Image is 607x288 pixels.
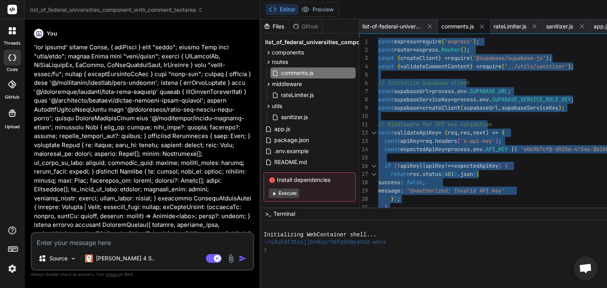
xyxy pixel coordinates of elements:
button: Preview [298,4,337,15]
span: apiKey [400,137,419,144]
div: 1 [359,37,368,46]
button: Execute [269,189,299,198]
span: router [394,46,413,53]
span: res [460,129,470,136]
span: const [378,88,394,95]
span: => [492,129,498,136]
div: 20 [359,195,368,203]
span: req [448,129,457,136]
div: 4 [359,62,368,71]
span: message [378,187,400,194]
span: ) [394,195,397,202]
span: require [448,54,470,62]
span: = [419,137,422,144]
span: process [448,146,470,153]
span: expectedApiKey [400,146,445,153]
span: = [476,63,479,70]
span: sanitizer.js [280,112,309,122]
span: || [511,146,517,153]
span: ] [495,137,498,144]
span: ) [454,170,457,178]
span: ( [441,170,445,178]
span: ( [470,54,473,62]
span: const [378,46,394,53]
span: ; [476,38,479,45]
span: false [407,179,422,186]
span: Install dependencies [269,176,351,184]
span: = [429,88,432,95]
span: } [385,204,388,211]
span: . [432,137,435,144]
span: '@supabase/supabase-js' [473,54,546,62]
div: 19 [359,187,368,195]
span: { [501,129,505,136]
span: const [378,104,394,111]
div: Files [260,22,289,30]
span: apiKey [400,162,419,169]
span: routes [272,58,288,66]
span: !== [445,162,454,169]
span: if [385,162,391,169]
span: middleware [272,80,302,88]
span: env [479,96,489,103]
div: Click to collapse the range. [369,129,379,137]
span: env [473,146,483,153]
label: code [7,66,18,73]
span: ( [441,38,445,45]
div: 7 [359,87,368,95]
span: ) [486,129,489,136]
div: Github [290,22,322,30]
p: Always double-check its answers. Your in Bind [31,271,254,278]
span: 'express' [445,38,473,45]
span: ; [508,88,511,95]
label: Upload [5,123,20,130]
div: 6 [359,79,368,87]
span: json [460,170,473,178]
span: supabaseServiceKey [394,96,451,103]
span: // Middleware for API key validation [378,121,492,128]
span: ( [501,63,505,70]
span: list-of-federal-universities-in-[GEOGRAPHIC_DATA]tsx [362,22,422,30]
div: 16 [359,162,368,170]
span: { [476,170,479,178]
span: res [410,170,419,178]
span: const [385,137,400,144]
span: { [397,54,400,62]
div: 17 [359,170,368,178]
span: env [457,88,467,95]
span: } [438,54,441,62]
span: supabaseUrl [394,88,429,95]
span: rateLimiter.js [494,22,526,30]
span: const [378,54,394,62]
span: ; [571,63,574,70]
span: ! [397,162,400,169]
span: ) [498,162,501,169]
span: , [498,104,501,111]
a: Open chat [574,256,598,280]
span: .env.example [273,146,309,156]
span: = [419,104,422,111]
span: = [445,54,448,62]
button: Editor [266,4,298,15]
span: ; [562,104,565,111]
span: ) [464,46,467,53]
span: ( [473,170,476,178]
span: >_ [265,210,271,218]
span: const [378,63,394,70]
div: 10 [359,112,368,120]
span: SUPABASE_SERVICE_ROLE_KEY [492,96,571,103]
div: 3 [359,54,368,62]
div: 11 [359,120,368,129]
span: Initializing WebContainer shell... [264,231,376,239]
img: attachment [226,254,236,263]
div: 13 [359,137,368,145]
span: : [400,187,403,194]
span: README.md [273,157,308,167]
span: 401 [445,170,454,178]
span: req [422,137,432,144]
span: ) [558,104,562,111]
img: Claude 4 Sonnet [85,254,93,262]
span: ❯ [264,246,268,254]
img: Pick Models [70,255,77,262]
span: ( [445,129,448,136]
